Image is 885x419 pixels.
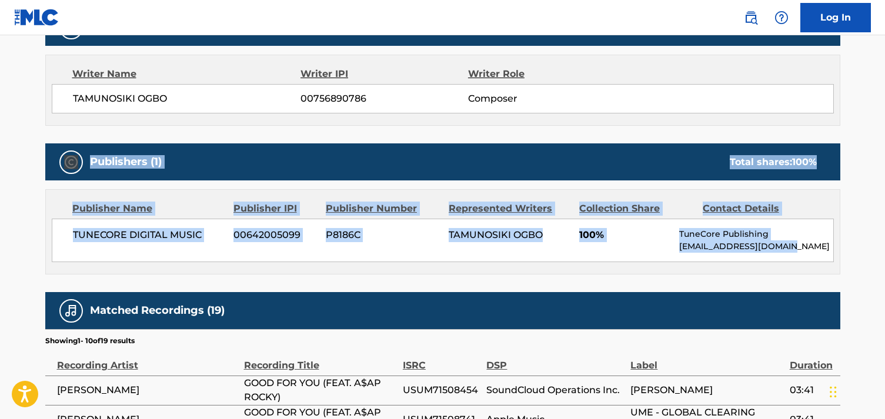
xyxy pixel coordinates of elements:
div: Recording Title [244,346,397,373]
p: TuneCore Publishing [679,228,833,240]
span: [PERSON_NAME] [57,383,238,397]
div: Contact Details [703,202,817,216]
div: Duration [790,346,834,373]
span: TAMUNOSIKI OGBO [449,229,543,240]
span: SoundCloud Operations Inc. [486,383,624,397]
iframe: Chat Widget [826,363,885,419]
div: DSP [486,346,624,373]
div: Writer IPI [300,67,468,81]
p: Showing 1 - 10 of 19 results [45,336,135,346]
h5: Publishers (1) [90,155,162,169]
p: [EMAIL_ADDRESS][DOMAIN_NAME] [679,240,833,253]
a: Public Search [739,6,763,29]
div: Represented Writers [449,202,570,216]
div: Help [770,6,793,29]
div: Publisher Name [72,202,225,216]
span: 03:41 [790,383,834,397]
span: Composer [468,92,620,106]
div: Total shares: [730,155,817,169]
span: 100% [579,228,670,242]
div: Writer Role [468,67,620,81]
img: search [744,11,758,25]
span: TUNECORE DIGITAL MUSIC [73,228,225,242]
h5: Matched Recordings (19) [90,304,225,317]
div: Collection Share [579,202,693,216]
img: MLC Logo [14,9,59,26]
span: 100 % [792,156,817,167]
span: TAMUNOSIKI OGBO [73,92,301,106]
span: 00756890786 [300,92,467,106]
span: [PERSON_NAME] [630,383,783,397]
div: ISRC [403,346,481,373]
div: Recording Artist [57,346,238,373]
span: USUM71508454 [403,383,481,397]
span: P8186C [326,228,440,242]
div: Publisher Number [326,202,440,216]
div: Publisher IPI [233,202,317,216]
div: Label [630,346,783,373]
img: Matched Recordings [64,304,78,318]
img: Publishers [64,155,78,169]
div: Writer Name [72,67,301,81]
img: help [774,11,789,25]
div: Drag [830,374,837,410]
span: 00642005099 [233,228,317,242]
a: Log In [800,3,871,32]
span: GOOD FOR YOU (FEAT. A$AP ROCKY) [244,376,397,404]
